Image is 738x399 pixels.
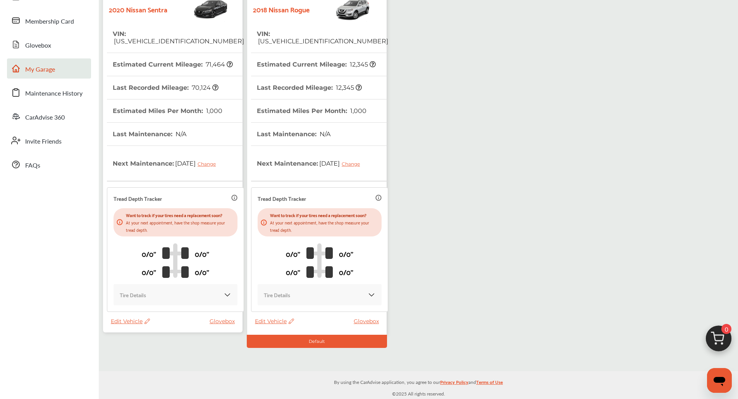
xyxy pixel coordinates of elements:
[286,248,300,260] p: 0/0"
[174,154,222,173] span: [DATE]
[142,248,156,260] p: 0/0"
[162,243,189,278] img: tire_track_logo.b900bcbc.svg
[126,211,234,219] p: Want to track if your tires need a replacement soon?
[318,154,366,173] span: [DATE]
[109,3,167,15] strong: 2020 Nissan Sentra
[7,154,91,175] a: FAQs
[257,22,388,53] th: VIN :
[339,266,353,278] p: 0/0"
[286,266,300,278] p: 0/0"
[25,41,51,51] span: Glovebox
[111,318,150,325] span: Edit Vehicle
[7,10,91,31] a: Membership Card
[224,291,231,299] img: KOKaJQAAAABJRU5ErkJggg==
[25,137,62,147] span: Invite Friends
[349,107,366,115] span: 1,000
[7,82,91,103] a: Maintenance History
[113,146,222,181] th: Next Maintenance :
[247,335,387,348] div: Default
[113,76,218,99] th: Last Recorded Mileage :
[257,99,366,122] th: Estimated Miles Per Month :
[264,290,290,299] p: Tire Details
[257,53,376,76] th: Estimated Current Mileage :
[113,123,186,146] th: Last Maintenance :
[25,89,83,99] span: Maintenance History
[113,22,244,53] th: VIN :
[7,58,91,79] a: My Garage
[195,248,209,260] p: 0/0"
[257,38,388,45] span: [US_VEHICLE_IDENTIFICATION_NUMBER]
[198,161,220,167] div: Change
[25,161,40,171] span: FAQs
[700,322,737,359] img: cart_icon.3d0951e8.svg
[270,211,378,219] p: Want to track if your tires need a replacement soon?
[25,17,74,27] span: Membership Card
[113,99,222,122] th: Estimated Miles Per Month :
[335,84,362,91] span: 12,345
[440,378,468,390] a: Privacy Policy
[257,123,330,146] th: Last Maintenance :
[306,243,333,278] img: tire_track_logo.b900bcbc.svg
[205,61,233,68] span: 71,464
[25,113,65,123] span: CarAdvise 360
[342,161,364,167] div: Change
[255,318,294,325] span: Edit Vehicle
[476,378,503,390] a: Terms of Use
[354,318,383,325] a: Glovebox
[191,84,218,91] span: 70,124
[99,378,738,386] p: By using the CarAdvise application, you agree to our and
[7,106,91,127] a: CarAdvise 360
[7,130,91,151] a: Invite Friends
[25,65,55,75] span: My Garage
[258,194,306,203] p: Tread Depth Tracker
[339,248,353,260] p: 0/0"
[257,76,362,99] th: Last Recorded Mileage :
[113,38,244,45] span: [US_VEHICLE_IDENTIFICATION_NUMBER]
[195,266,209,278] p: 0/0"
[253,3,310,15] strong: 2018 Nissan Rogue
[99,371,738,399] div: © 2025 All rights reserved.
[114,194,162,203] p: Tread Depth Tracker
[349,61,376,68] span: 12,345
[707,368,732,393] iframe: Button to launch messaging window
[205,107,222,115] span: 1,000
[113,53,233,76] th: Estimated Current Mileage :
[721,324,731,334] span: 0
[210,318,239,325] a: Glovebox
[270,219,378,233] p: At your next appointment, have the shop measure your tread depth.
[120,290,146,299] p: Tire Details
[174,130,186,138] span: N/A
[142,266,156,278] p: 0/0"
[126,219,234,233] p: At your next appointment, have the shop measure your tread depth.
[257,146,366,181] th: Next Maintenance :
[368,291,375,299] img: KOKaJQAAAABJRU5ErkJggg==
[318,130,330,138] span: N/A
[7,34,91,55] a: Glovebox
